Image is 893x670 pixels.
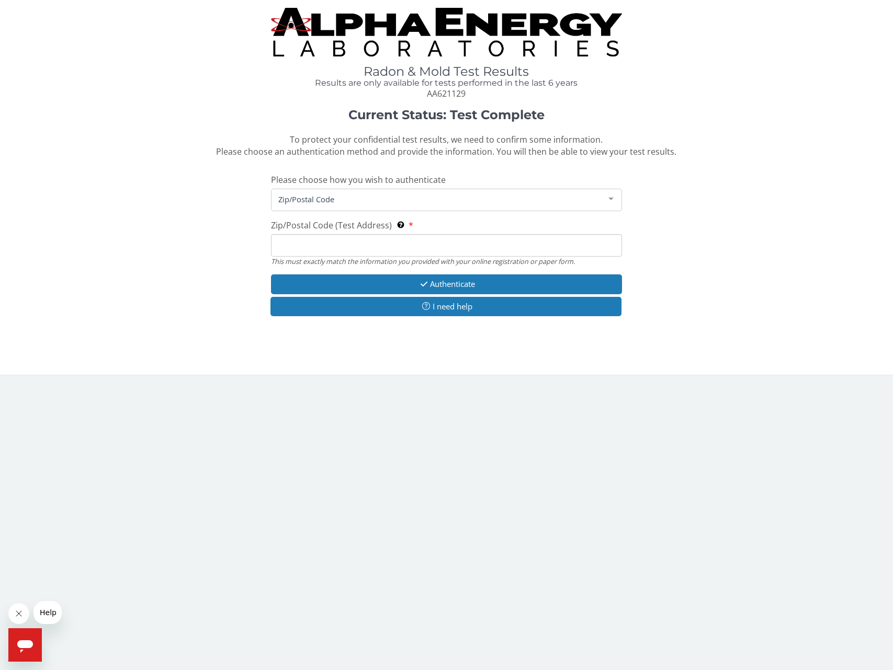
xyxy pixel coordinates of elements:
[271,174,446,186] span: Please choose how you wish to authenticate
[270,297,621,316] button: I need help
[271,257,622,266] div: This must exactly match the information you provided with your online registration or paper form.
[271,65,622,78] h1: Radon & Mold Test Results
[33,601,62,624] iframe: Message from company
[427,88,466,99] span: AA621129
[8,603,29,624] iframe: Close message
[8,628,42,662] iframe: Button to launch messaging window
[216,134,676,157] span: To protect your confidential test results, we need to confirm some information. Please choose an ...
[271,220,392,231] span: Zip/Postal Code (Test Address)
[271,274,622,294] button: Authenticate
[271,78,622,88] h4: Results are only available for tests performed in the last 6 years
[276,193,601,205] span: Zip/Postal Code
[348,107,545,122] strong: Current Status: Test Complete
[271,8,622,56] img: TightCrop.jpg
